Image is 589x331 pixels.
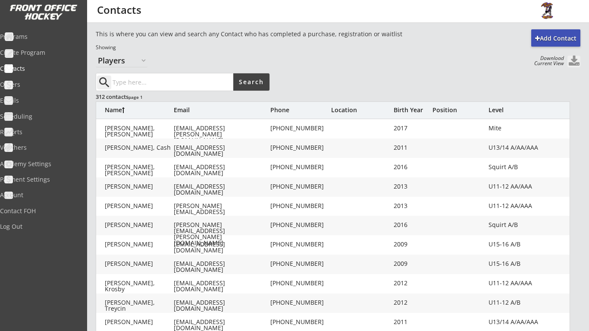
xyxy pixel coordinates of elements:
[270,261,331,267] div: [PHONE_NUMBER]
[174,241,269,253] div: [EMAIL_ADDRESS][DOMAIN_NAME]
[489,280,540,286] div: U11-12 AA/AAA
[270,319,331,325] div: [PHONE_NUMBER]
[105,164,174,176] div: [PERSON_NAME], [PERSON_NAME]
[105,222,174,228] div: [PERSON_NAME]
[128,94,143,100] font: page 1
[270,183,331,189] div: [PHONE_NUMBER]
[531,34,580,43] div: Add Contact
[394,145,428,151] div: 2011
[96,93,269,101] div: 312 contacts
[394,280,428,286] div: 2012
[489,261,540,267] div: U15-16 A/B
[270,203,331,209] div: [PHONE_NUMBER]
[394,261,428,267] div: 2009
[489,145,540,151] div: U13/14 A/AA/AAA
[489,299,540,306] div: U11-12 A/B
[394,299,428,306] div: 2012
[96,30,459,38] div: This is where you can view and search any Contact who has completed a purchase, registration or w...
[233,73,269,91] button: Search
[394,319,428,325] div: 2011
[489,203,540,209] div: U11-12 AA/AAA
[105,107,174,113] div: Name
[174,299,269,312] div: [EMAIL_ADDRESS][DOMAIN_NAME]
[105,261,174,267] div: [PERSON_NAME]
[174,107,269,113] div: Email
[394,203,428,209] div: 2013
[394,222,428,228] div: 2016
[105,125,174,137] div: [PERSON_NAME], [PERSON_NAME]
[174,125,269,143] div: [EMAIL_ADDRESS][PERSON_NAME][DOMAIN_NAME]
[174,319,269,331] div: [EMAIL_ADDRESS][DOMAIN_NAME]
[530,56,564,66] div: Download Current View
[174,261,269,273] div: [EMAIL_ADDRESS][DOMAIN_NAME]
[270,145,331,151] div: [PHONE_NUMBER]
[489,125,540,131] div: Mite
[270,280,331,286] div: [PHONE_NUMBER]
[489,164,540,170] div: Squirt A/B
[174,280,269,292] div: [EMAIL_ADDRESS][DOMAIN_NAME]
[270,164,331,170] div: [PHONE_NUMBER]
[567,56,580,67] button: Click to download all Contacts. Your browser settings may try to block it, check your security se...
[394,164,428,170] div: 2016
[105,203,174,209] div: [PERSON_NAME]
[331,107,392,113] div: Location
[105,145,174,151] div: [PERSON_NAME], Cash
[394,241,428,247] div: 2009
[105,319,174,325] div: [PERSON_NAME]
[270,107,331,113] div: Phone
[394,125,428,131] div: 2017
[174,183,269,195] div: [EMAIL_ADDRESS][DOMAIN_NAME]
[394,183,428,189] div: 2013
[174,222,269,246] div: [PERSON_NAME][EMAIL_ADDRESS][PERSON_NAME][DOMAIN_NAME]
[97,76,111,89] button: search
[105,299,174,312] div: [PERSON_NAME], Treycin
[489,222,540,228] div: Squirt A/B
[105,183,174,189] div: [PERSON_NAME]
[96,44,459,51] div: Showing
[105,280,174,292] div: [PERSON_NAME], Krosby
[174,203,269,227] div: [PERSON_NAME][EMAIL_ADDRESS][PERSON_NAME][DOMAIN_NAME]
[174,164,269,176] div: [EMAIL_ADDRESS][DOMAIN_NAME]
[432,107,484,113] div: Position
[105,241,174,247] div: [PERSON_NAME]
[270,299,331,306] div: [PHONE_NUMBER]
[174,145,269,157] div: [EMAIL_ADDRESS][DOMAIN_NAME]
[270,241,331,247] div: [PHONE_NUMBER]
[489,241,540,247] div: U15-16 A/B
[489,107,540,113] div: Level
[270,125,331,131] div: [PHONE_NUMBER]
[270,222,331,228] div: [PHONE_NUMBER]
[489,183,540,189] div: U11-12 AA/AAA
[111,73,233,91] input: Type here...
[394,107,428,113] div: Birth Year
[489,319,540,325] div: U13/14 A/AA/AAA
